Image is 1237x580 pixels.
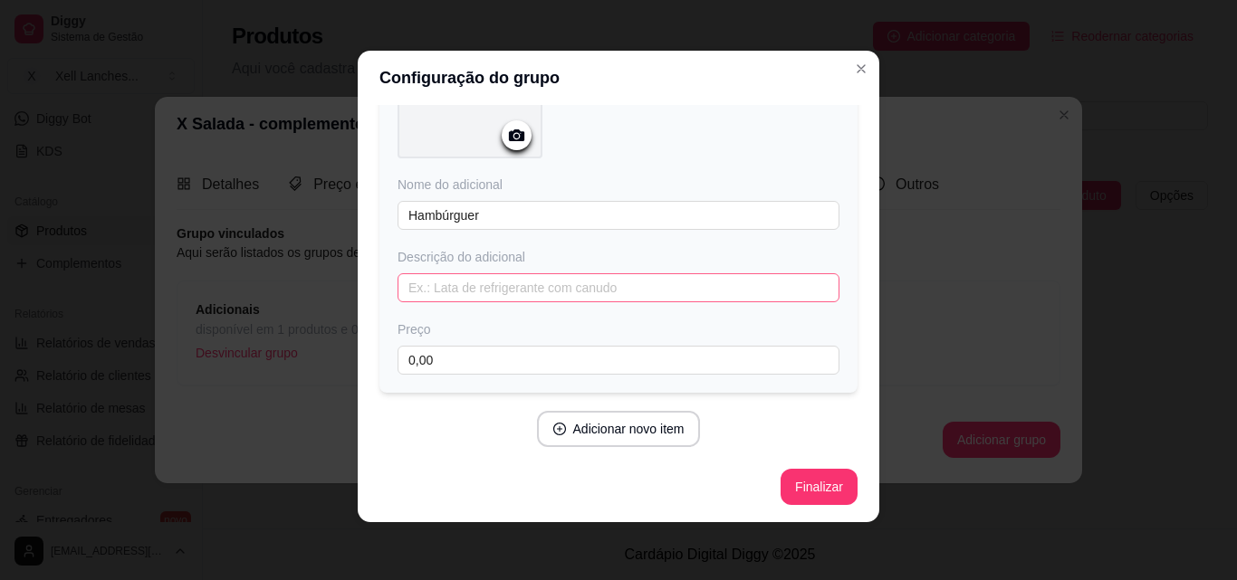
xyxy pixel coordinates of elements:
div: Preço [398,320,839,338]
input: Ex.: Lata de refrigerante com canudo [398,273,839,302]
button: Finalizar [781,469,858,505]
span: plus-circle [553,423,566,435]
input: Ex.: Coca-cola 350ml [398,201,839,230]
div: Descrição do adicional [398,248,839,266]
button: Close [847,54,876,83]
header: Configuração do grupo [358,51,879,105]
button: plus-circleAdicionar novo item [537,411,701,447]
div: Nome do adicional [398,176,839,194]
